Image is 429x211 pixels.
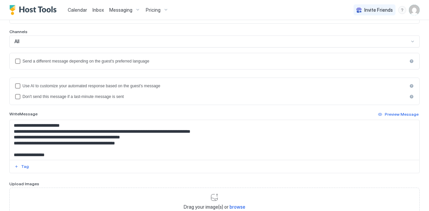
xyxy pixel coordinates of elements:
[385,111,419,117] div: Preview Message
[10,120,414,160] textarea: Input Field
[68,7,87,13] span: Calendar
[230,204,245,210] span: browse
[364,7,393,13] span: Invite Friends
[13,163,30,171] button: Tag
[109,7,132,13] span: Messaging
[15,59,414,64] div: languagesEnabled
[22,84,407,88] div: Use AI to customize your automated response based on the guest's message
[14,38,19,44] span: All
[22,59,407,64] div: Send a different message depending on the guest's preferred language
[21,164,29,170] div: Tag
[377,110,420,118] button: Preview Message
[398,6,406,14] div: menu
[93,6,104,13] a: Inbox
[15,83,414,89] div: useAI
[9,29,27,34] span: Channels
[9,111,38,116] span: Write Message
[15,94,414,99] div: disableIfLastMinute
[184,204,245,210] span: Drag your image(s) or
[93,7,104,13] span: Inbox
[409,5,420,15] div: User profile
[9,5,60,15] a: Host Tools Logo
[9,181,39,186] span: Upload Images
[22,94,407,99] div: Don't send this message if a last-minute message is sent
[146,7,161,13] span: Pricing
[68,6,87,13] a: Calendar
